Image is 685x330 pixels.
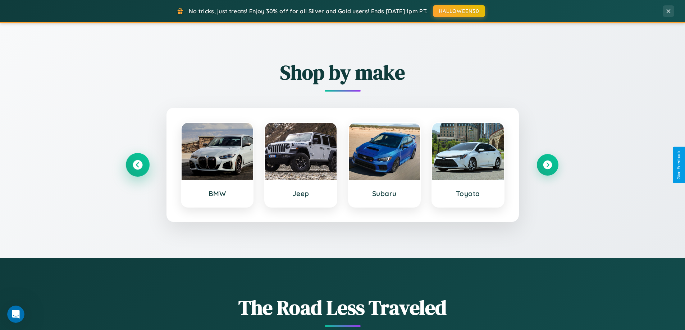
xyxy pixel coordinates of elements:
[7,306,24,323] iframe: Intercom live chat
[676,150,681,180] div: Give Feedback
[127,294,558,321] h1: The Road Less Traveled
[189,189,246,198] h3: BMW
[189,8,428,15] span: No tricks, just treats! Enjoy 30% off for all Silver and Gold users! Ends [DATE] 1pm PT.
[127,59,558,86] h2: Shop by make
[272,189,329,198] h3: Jeep
[439,189,497,198] h3: Toyota
[356,189,413,198] h3: Subaru
[433,5,485,17] button: HALLOWEEN30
